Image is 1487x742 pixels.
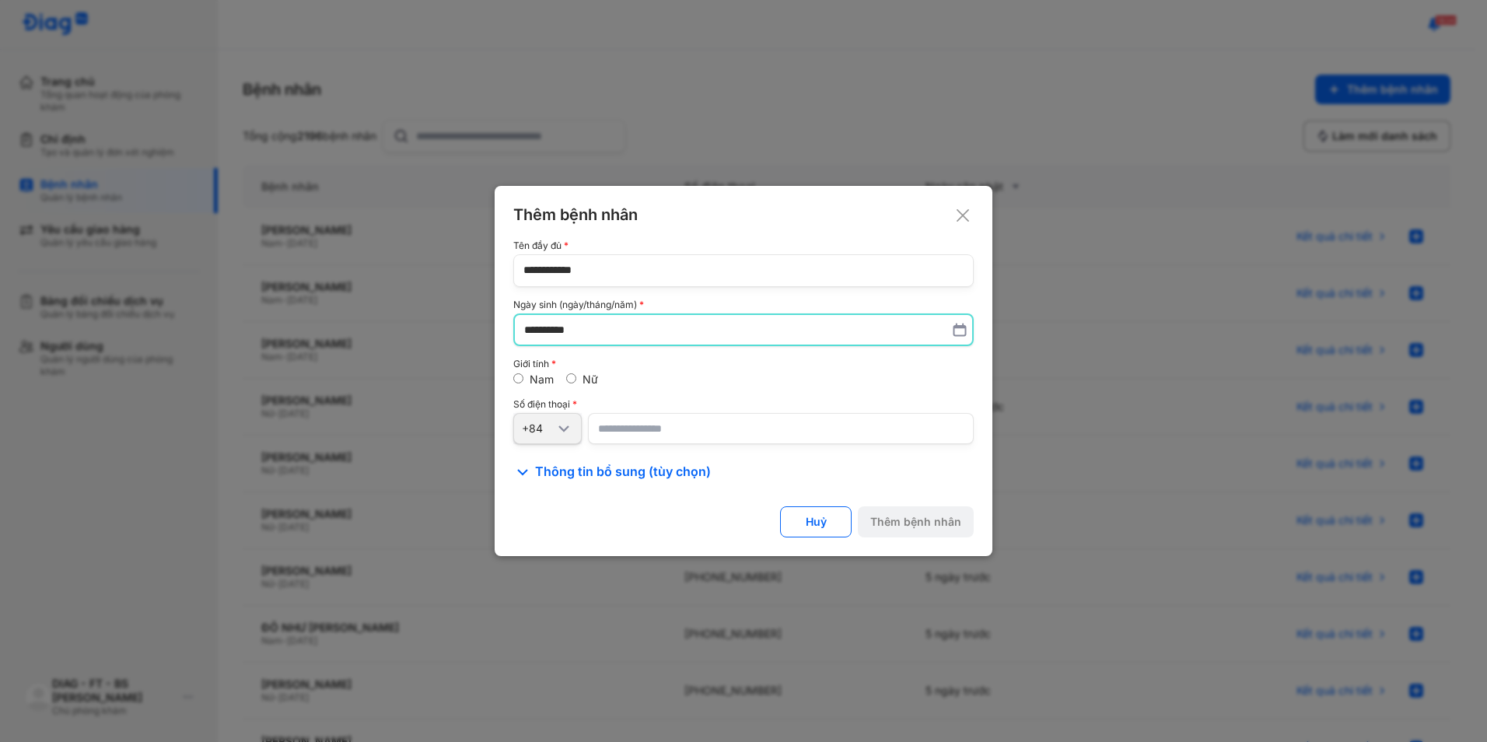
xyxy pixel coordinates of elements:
button: Huỷ [780,506,852,537]
span: Thông tin bổ sung (tùy chọn) [535,463,711,481]
label: Nữ [583,373,598,386]
div: Giới tính [513,359,974,369]
label: Nam [530,373,554,386]
div: +84 [522,422,555,436]
div: Thêm bệnh nhân [513,205,974,225]
div: Tên đầy đủ [513,240,974,251]
button: Thêm bệnh nhân [858,506,974,537]
div: Thêm bệnh nhân [870,515,961,529]
div: Số điện thoại [513,399,974,410]
div: Ngày sinh (ngày/tháng/năm) [513,299,974,310]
